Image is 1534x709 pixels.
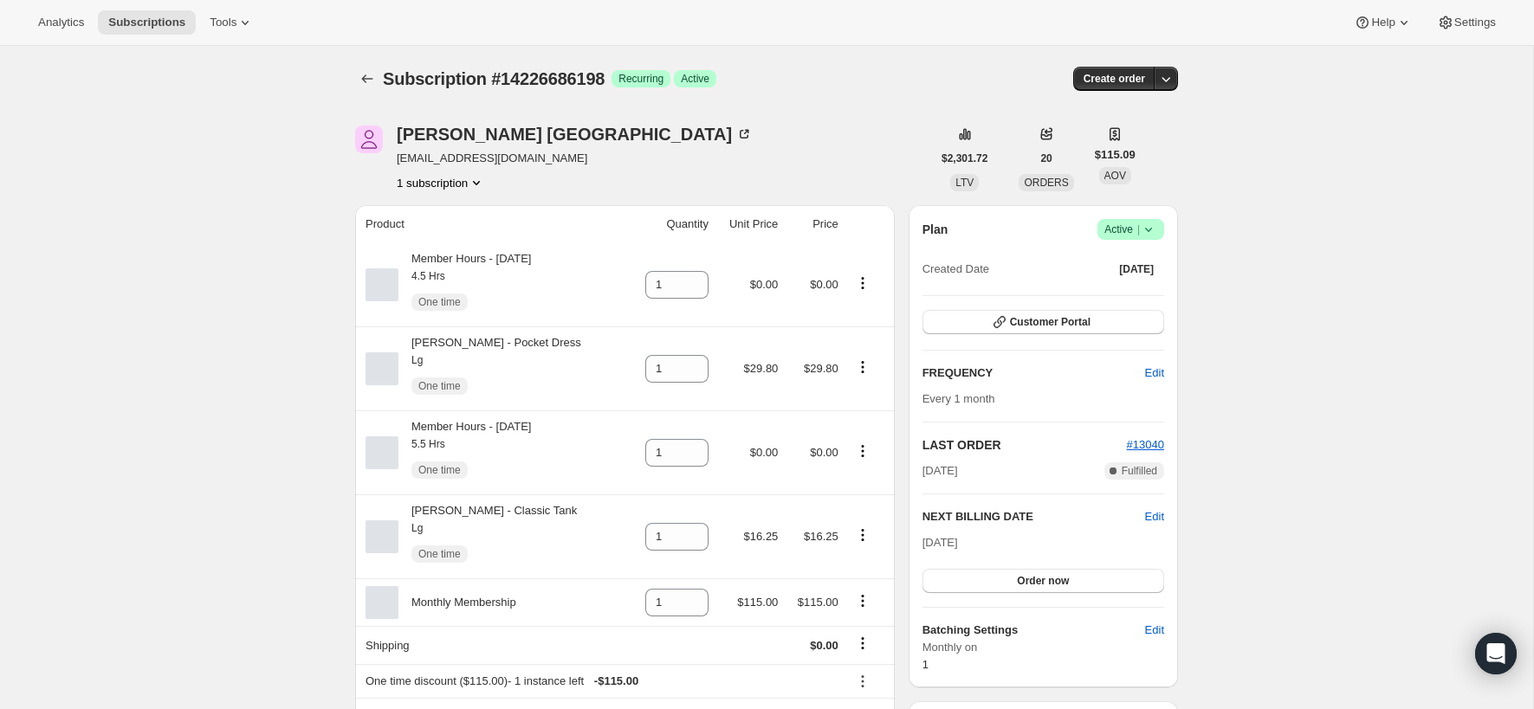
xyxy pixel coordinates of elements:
button: Product actions [849,358,877,377]
span: $29.80 [804,362,838,375]
span: Settings [1454,16,1496,29]
span: Order now [1017,574,1069,588]
button: Order now [922,569,1164,593]
h2: LAST ORDER [922,436,1127,454]
span: [DATE] [1119,262,1154,276]
button: Subscriptions [98,10,196,35]
small: 4.5 Hrs [411,270,445,282]
span: LTV [955,177,974,189]
span: $2,301.72 [942,151,987,165]
h2: FREQUENCY [922,364,1145,382]
span: Help [1371,16,1395,29]
span: Addison Montenegro [355,126,383,153]
button: Product actions [849,442,877,461]
span: | [1137,222,1140,236]
button: Edit [1135,359,1175,387]
span: $16.25 [744,530,779,543]
span: 20 [1040,151,1052,165]
button: Product actions [397,174,485,191]
span: $0.00 [750,278,779,291]
h2: Plan [922,221,948,238]
small: Lg [411,522,423,534]
button: Edit [1145,508,1164,525]
button: #13040 [1127,436,1164,454]
span: Edit [1145,364,1164,382]
span: Create order [1084,72,1145,86]
h6: Batching Settings [922,622,1145,639]
span: One time [418,379,461,393]
span: Every 1 month [922,392,995,405]
div: Monthly Membership [398,594,516,611]
th: Quantity [627,205,714,243]
span: $0.00 [750,446,779,459]
div: [PERSON_NAME] - Pocket Dress [398,334,581,403]
span: $0.00 [810,639,838,652]
span: Subscription #14226686198 [383,69,605,88]
button: Shipping actions [849,634,877,653]
h2: NEXT BILLING DATE [922,508,1145,525]
span: Monthly on [922,639,1164,656]
th: Price [783,205,843,243]
span: 1 [922,658,929,671]
span: $115.09 [1095,146,1136,164]
span: Fulfilled [1122,464,1157,478]
button: Help [1343,10,1422,35]
span: Analytics [38,16,84,29]
th: Shipping [355,626,627,664]
button: Create order [1073,67,1155,91]
span: $115.00 [798,596,838,609]
span: $16.25 [804,530,838,543]
span: $0.00 [810,278,838,291]
button: [DATE] [1109,257,1164,281]
span: Created Date [922,261,989,278]
span: One time [418,547,461,561]
span: Active [681,72,709,86]
small: 5.5 Hrs [411,438,445,450]
span: Subscriptions [108,16,185,29]
button: 20 [1030,146,1062,171]
span: Active [1104,221,1157,238]
button: Customer Portal [922,310,1164,334]
div: Member Hours - [DATE] [398,250,531,319]
th: Unit Price [714,205,783,243]
span: Edit [1145,622,1164,639]
button: Tools [199,10,264,35]
a: #13040 [1127,438,1164,451]
span: [DATE] [922,536,958,549]
button: Product actions [849,525,877,545]
span: One time [418,463,461,477]
div: One time discount ($115.00) - 1 instance left [366,673,838,690]
span: [DATE] [922,462,958,480]
div: Open Intercom Messenger [1475,633,1517,674]
span: $0.00 [810,446,838,459]
button: Subscriptions [355,67,379,91]
div: Member Hours - [DATE] [398,418,531,487]
button: Product actions [849,591,877,610]
span: AOV [1104,170,1126,182]
span: $115.00 [737,596,778,609]
small: Lg [411,354,423,366]
button: Settings [1427,10,1506,35]
span: ORDERS [1024,177,1068,189]
span: Customer Portal [1010,315,1091,329]
div: [PERSON_NAME] [GEOGRAPHIC_DATA] [397,126,753,143]
span: Tools [210,16,236,29]
div: [PERSON_NAME] - Classic Tank [398,502,577,571]
button: Edit [1135,616,1175,644]
button: $2,301.72 [931,146,998,171]
span: - $115.00 [594,673,638,690]
th: Product [355,205,627,243]
button: Product actions [849,274,877,293]
button: Analytics [28,10,94,35]
span: [EMAIL_ADDRESS][DOMAIN_NAME] [397,150,753,167]
span: $29.80 [744,362,779,375]
span: Recurring [618,72,663,86]
span: One time [418,295,461,309]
